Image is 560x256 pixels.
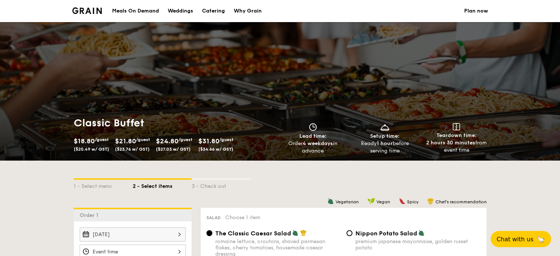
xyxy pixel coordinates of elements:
span: /guest [136,137,150,142]
span: Nippon Potato Salad [355,230,417,237]
span: ($27.03 w/ GST) [156,147,191,152]
input: Nippon Potato Saladpremium japanese mayonnaise, golden russet potato [347,230,352,236]
span: ($20.49 w/ GST) [74,147,109,152]
span: $18.80 [74,137,95,145]
div: 2 - Select items [133,180,192,190]
span: $31.80 [198,137,219,145]
span: Salad [206,215,221,220]
span: $24.80 [156,137,178,145]
img: icon-chef-hat.a58ddaea.svg [427,198,434,204]
img: icon-chef-hat.a58ddaea.svg [300,229,307,236]
div: Order in advance [280,140,346,155]
img: icon-vegetarian.fe4039eb.svg [418,229,425,236]
span: Vegetarian [335,199,359,204]
input: Event date [80,227,186,242]
span: Setup time: [370,133,400,139]
img: icon-dish.430c3a2e.svg [379,123,390,131]
div: 1 - Select menu [74,180,133,190]
span: /guest [178,137,192,142]
input: The Classic Caesar Saladromaine lettuce, croutons, shaved parmesan flakes, cherry tomatoes, house... [206,230,212,236]
span: /guest [95,137,109,142]
span: Order 1 [80,212,101,218]
span: Lead time: [299,133,327,139]
span: /guest [219,137,233,142]
span: Teardown time: [436,132,477,138]
span: $21.80 [115,137,136,145]
img: Grain [72,7,102,14]
img: icon-spicy.37a8142b.svg [399,198,406,204]
img: icon-clock.2db775ea.svg [307,123,319,131]
button: Chat with us🦙 [491,231,551,247]
h1: Classic Buffet [74,116,277,130]
div: premium japanese mayonnaise, golden russet potato [355,238,481,251]
strong: 2 hours 30 minutes [426,140,475,146]
img: icon-teardown.65201eee.svg [453,123,460,130]
span: Vegan [376,199,390,204]
img: icon-vegan.f8ff3823.svg [368,198,375,204]
img: icon-vegetarian.fe4039eb.svg [292,229,299,236]
a: Logotype [72,7,102,14]
div: 3 - Check out [192,180,251,190]
span: Spicy [407,199,418,204]
span: Chat with us [497,236,533,243]
strong: 4 weekdays [303,140,333,147]
div: from event time [424,139,490,154]
span: 🦙 [536,235,545,243]
span: Choose 1 item [225,214,260,221]
img: icon-vegetarian.fe4039eb.svg [327,198,334,204]
span: ($23.76 w/ GST) [115,147,150,152]
span: ($34.66 w/ GST) [198,147,233,152]
span: Chef's recommendation [435,199,487,204]
strong: 1 hour [377,140,393,147]
span: The Classic Caesar Salad [215,230,291,237]
div: Ready before serving time [352,140,418,155]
